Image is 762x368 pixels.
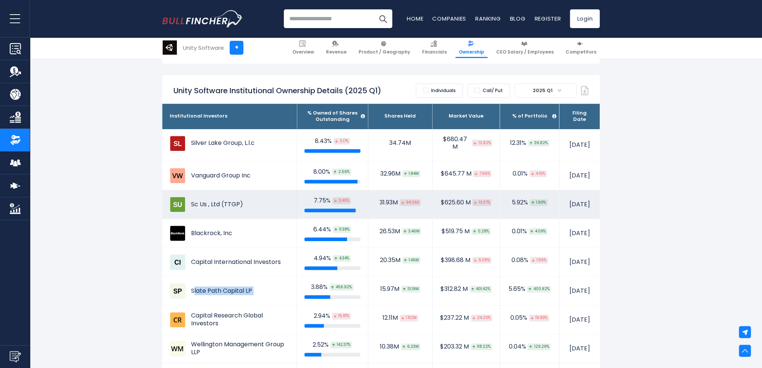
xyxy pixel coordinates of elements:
a: Competitors [562,37,600,58]
td: Vanguard Group Inc [162,161,297,190]
td: Capital Research Global Investors [162,305,297,334]
span: 7.66% [473,170,491,177]
img: Blackrock, Inc [170,225,185,241]
a: Register [534,15,561,22]
div: 15.97M [376,285,425,293]
td: [DATE] [559,161,600,190]
th: Filing Date [559,104,600,129]
td: [DATE] [559,190,600,219]
td: Blackrock, Inc [162,219,297,247]
div: 3.88% [304,283,360,291]
a: Product / Geography [355,37,414,58]
td: [DATE] [559,277,600,305]
div: 12.11M [376,314,425,322]
span: Financials [422,49,447,55]
span: 401.42% [470,286,492,292]
div: 2.94% [304,312,360,320]
div: 7.75% [304,197,360,205]
div: 32.96M [376,170,425,178]
img: U logo [163,40,177,55]
div: $398.68 M [440,256,492,264]
div: $680.47 M [440,136,492,151]
th: Market Value [432,104,500,129]
div: $237.22 M [440,314,492,322]
img: Sc Us , Ltd (TTGP) [170,197,185,212]
span: 19.83% [529,314,549,321]
a: CEO Salary / Employees [493,37,557,58]
span: 4.09% [529,228,547,235]
span: 4.34% [333,255,351,262]
div: Unity Software [183,43,224,52]
span: 13.07% [472,199,491,206]
td: Silver Lake Group, L.l.c [162,129,297,158]
span: 2.56% [332,168,351,175]
a: Financials [419,37,450,58]
a: Home [407,15,423,22]
span: 3.46M [402,228,421,235]
a: Blog [510,15,525,22]
div: 0.08% [507,256,551,264]
span: 6.06% [472,257,491,264]
span: 1.90% [530,199,547,206]
td: [DATE] [559,334,600,363]
img: Wellington Management Group LLP [170,341,185,356]
div: 2.52% [304,341,360,349]
span: 118.22% [471,343,492,350]
td: [DATE] [559,219,600,248]
td: Wellington Management Group LLP [162,334,297,363]
div: 8.00% [304,168,360,176]
div: 10.38M [376,343,425,351]
span: 1.82M [400,314,418,321]
span: 456.92% [329,284,353,291]
a: Companies [432,15,466,22]
div: 6.44% [304,226,360,234]
span: 6.23M [401,343,420,350]
div: 0.01% [507,170,551,178]
img: Silver Lake Group, L.l.c [170,136,185,151]
a: Ownership [455,37,488,58]
span: 11.38% [333,226,351,233]
span: Overview [292,49,314,55]
div: 4.94% [304,255,360,262]
label: Individuals [416,83,463,98]
button: Search [374,9,392,28]
span: 4.15% [529,170,547,177]
span: Revenue [326,49,347,55]
td: Slate Path Capital LP [162,277,297,305]
span: 2025 Q1 [530,85,557,96]
div: 12.31% [507,139,551,147]
div: 8.43% [304,137,360,145]
img: Slate Path Capital LP [170,283,185,299]
span: Competitors [566,49,596,55]
h2: Unity Software Institutional Ownership Details (2025 Q1) [173,86,381,95]
td: [DATE] [559,129,600,161]
span: 12.82% [472,140,492,146]
img: Vanguard Group Inc [170,168,185,183]
div: $645.77 M [440,170,492,178]
span: Product / Geography [359,49,410,55]
div: 5.92% [507,199,551,207]
span: 39.82% [528,140,549,146]
img: Bullfincher logo [162,10,243,27]
span: 142.37% [331,341,352,348]
span: Ownership [459,49,484,55]
div: 0.01% [507,228,551,235]
span: 129.26% [528,343,550,350]
div: $519.75 M [440,228,492,235]
span: 24.20% [471,314,492,321]
img: Capital Research Global Investors [170,312,185,328]
a: Login [570,9,600,28]
span: 400.92% [527,286,551,292]
td: [DATE] [559,305,600,334]
div: 0.05% [507,314,551,322]
th: Shares Held [368,104,432,129]
span: 3.45% [332,197,351,204]
td: [DATE] [559,248,600,277]
span: 2025 Q1 [515,84,576,97]
div: $203.32 M [440,343,492,351]
a: Go to homepage [162,10,243,27]
div: 5.65% [507,285,551,293]
div: $625.60 M [440,199,492,207]
div: $312.82 M [440,285,492,293]
a: + [230,41,243,55]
